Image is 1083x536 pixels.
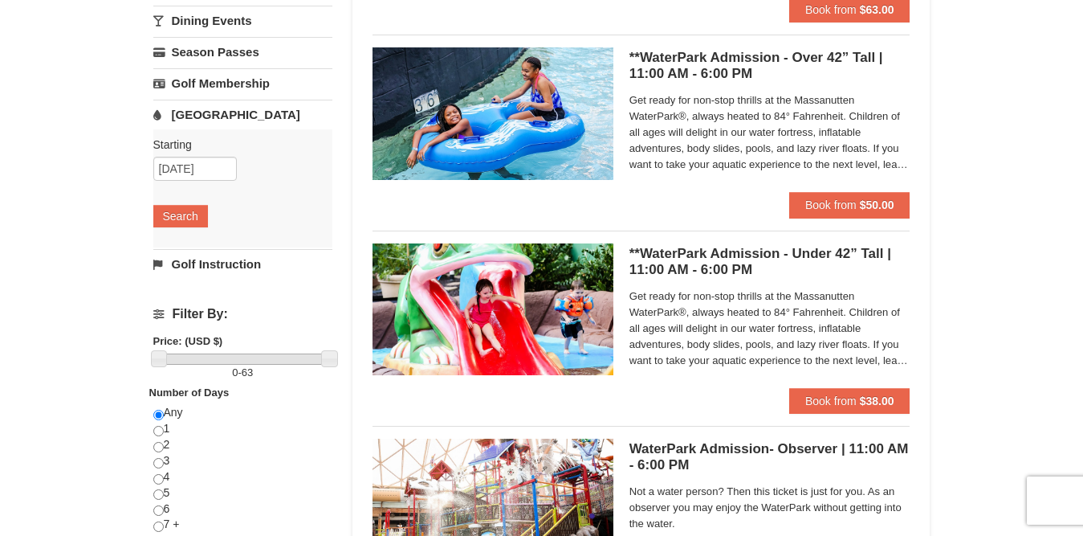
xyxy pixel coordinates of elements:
[805,198,857,211] span: Book from
[153,68,332,98] a: Golf Membership
[153,307,332,321] h4: Filter By:
[629,288,910,369] span: Get ready for non-stop thrills at the Massanutten WaterPark®, always heated to 84° Fahrenheit. Ch...
[629,246,910,278] h5: **WaterPark Admission - Under 42” Tall | 11:00 AM - 6:00 PM
[153,205,208,227] button: Search
[153,335,223,347] strong: Price: (USD $)
[232,366,238,378] span: 0
[789,388,910,414] button: Book from $38.00
[153,6,332,35] a: Dining Events
[805,395,857,407] span: Book from
[860,3,894,16] strong: $63.00
[153,365,332,381] label: -
[153,137,320,153] label: Starting
[789,192,910,218] button: Book from $50.00
[629,92,910,173] span: Get ready for non-stop thrills at the Massanutten WaterPark®, always heated to 84° Fahrenheit. Ch...
[629,50,910,82] h5: **WaterPark Admission - Over 42” Tall | 11:00 AM - 6:00 PM
[373,47,613,179] img: 6619917-726-5d57f225.jpg
[153,100,332,129] a: [GEOGRAPHIC_DATA]
[629,484,910,532] span: Not a water person? Then this ticket is just for you. As an observer you may enjoy the WaterPark ...
[242,366,253,378] span: 63
[860,395,894,407] strong: $38.00
[860,198,894,211] strong: $50.00
[149,387,230,399] strong: Number of Days
[373,243,613,375] img: 6619917-738-d4d758dd.jpg
[153,37,332,67] a: Season Passes
[153,249,332,279] a: Golf Instruction
[805,3,857,16] span: Book from
[629,441,910,473] h5: WaterPark Admission- Observer | 11:00 AM - 6:00 PM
